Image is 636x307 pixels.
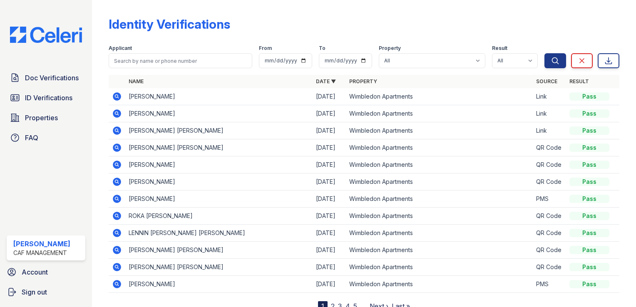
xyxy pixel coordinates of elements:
a: Date ▼ [316,78,336,84]
label: Property [379,45,401,52]
td: Wimbledon Apartments [346,122,533,139]
td: Wimbledon Apartments [346,208,533,225]
div: Pass [569,212,609,220]
div: Pass [569,144,609,152]
a: Doc Verifications [7,69,85,86]
img: CE_Logo_Blue-a8612792a0a2168367f1c8372b55b34899dd931a85d93a1a3d3e32e68fde9ad4.png [3,27,89,43]
div: Pass [569,178,609,186]
td: QR Code [533,259,566,276]
td: PMS [533,276,566,293]
a: Account [3,264,89,280]
td: [DATE] [313,139,346,156]
td: Wimbledon Apartments [346,173,533,191]
a: Name [129,78,144,84]
td: [PERSON_NAME] [PERSON_NAME] [125,139,312,156]
td: Link [533,122,566,139]
td: [DATE] [313,105,346,122]
td: [DATE] [313,225,346,242]
td: Wimbledon Apartments [346,105,533,122]
td: [DATE] [313,191,346,208]
div: Identity Verifications [109,17,230,32]
td: QR Code [533,139,566,156]
td: [DATE] [313,259,346,276]
td: [PERSON_NAME] [PERSON_NAME] [125,122,312,139]
td: [PERSON_NAME] [PERSON_NAME] [125,242,312,259]
td: ROKA [PERSON_NAME] [125,208,312,225]
span: Account [22,267,48,277]
td: [DATE] [313,173,346,191]
td: PMS [533,191,566,208]
td: [PERSON_NAME] [125,156,312,173]
td: [PERSON_NAME] [125,88,312,105]
div: Pass [569,126,609,135]
span: FAQ [25,133,38,143]
div: Pass [569,246,609,254]
span: Doc Verifications [25,73,79,83]
a: Source [536,78,557,84]
div: Pass [569,229,609,237]
div: Pass [569,195,609,203]
td: QR Code [533,208,566,225]
label: Result [492,45,507,52]
td: Link [533,105,566,122]
label: To [319,45,325,52]
td: Wimbledon Apartments [346,259,533,276]
div: Pass [569,161,609,169]
td: Wimbledon Apartments [346,276,533,293]
div: Pass [569,109,609,118]
td: [DATE] [313,276,346,293]
div: [PERSON_NAME] [13,239,70,249]
td: Wimbledon Apartments [346,191,533,208]
a: FAQ [7,129,85,146]
td: Wimbledon Apartments [346,88,533,105]
a: Properties [7,109,85,126]
a: Sign out [3,284,89,300]
span: Sign out [22,287,47,297]
span: ID Verifications [25,93,72,103]
div: CAF Management [13,249,70,257]
td: [PERSON_NAME] [125,276,312,293]
td: [DATE] [313,242,346,259]
td: QR Code [533,225,566,242]
td: QR Code [533,242,566,259]
td: LENNIN [PERSON_NAME] [PERSON_NAME] [125,225,312,242]
div: Pass [569,92,609,101]
td: [PERSON_NAME] [PERSON_NAME] [125,259,312,276]
td: Wimbledon Apartments [346,139,533,156]
td: Wimbledon Apartments [346,242,533,259]
a: ID Verifications [7,89,85,106]
td: Wimbledon Apartments [346,225,533,242]
td: [DATE] [313,156,346,173]
td: [DATE] [313,208,346,225]
div: Pass [569,263,609,271]
td: QR Code [533,173,566,191]
td: [PERSON_NAME] [125,105,312,122]
td: [PERSON_NAME] [125,173,312,191]
span: Properties [25,113,58,123]
a: Property [349,78,377,84]
div: Pass [569,280,609,288]
td: [PERSON_NAME] [125,191,312,208]
td: [DATE] [313,88,346,105]
a: Result [569,78,589,84]
td: Wimbledon Apartments [346,156,533,173]
td: [DATE] [313,122,346,139]
label: From [259,45,272,52]
label: Applicant [109,45,132,52]
td: QR Code [533,156,566,173]
td: Link [533,88,566,105]
input: Search by name or phone number [109,53,252,68]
